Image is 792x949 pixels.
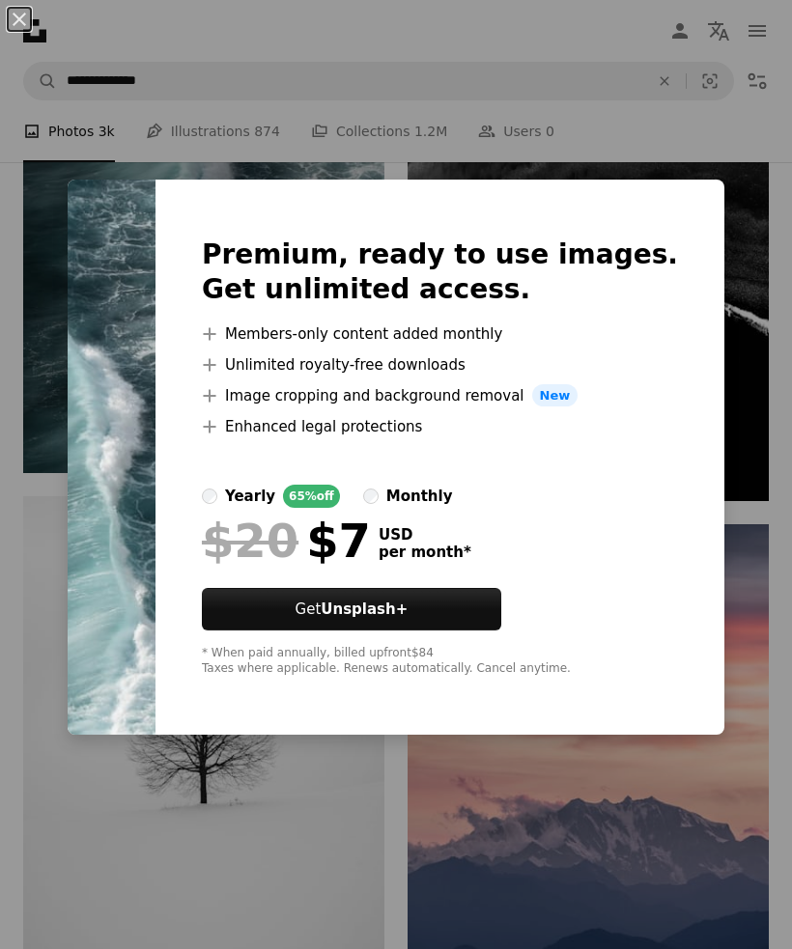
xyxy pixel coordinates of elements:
strong: Unsplash+ [321,600,408,618]
span: USD [379,526,471,544]
span: $20 [202,516,298,566]
li: Enhanced legal protections [202,415,678,438]
div: monthly [386,485,453,508]
li: Unlimited royalty-free downloads [202,353,678,377]
div: yearly [225,485,275,508]
input: monthly [363,488,379,504]
span: per month * [379,544,471,561]
div: $7 [202,516,371,566]
input: yearly65%off [202,488,217,504]
button: GetUnsplash+ [202,588,501,630]
img: premium_photo-1663954865258-c0aeab7b1038 [68,180,156,736]
li: Members-only content added monthly [202,322,678,346]
div: 65% off [283,485,340,508]
div: * When paid annually, billed upfront $84 Taxes where applicable. Renews automatically. Cancel any... [202,646,678,677]
h2: Premium, ready to use images. Get unlimited access. [202,237,678,307]
span: New [532,384,579,407]
li: Image cropping and background removal [202,384,678,407]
